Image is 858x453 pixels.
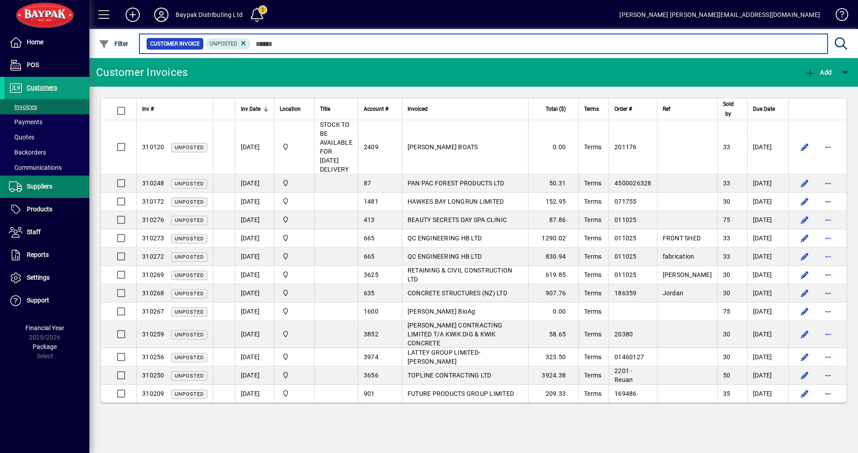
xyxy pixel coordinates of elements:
[584,216,601,223] span: Terms
[280,233,309,243] span: Baypak - Onekawa
[584,143,601,151] span: Terms
[747,302,788,321] td: [DATE]
[528,321,578,348] td: 58.65
[280,389,309,398] span: Baypak - Onekawa
[723,99,742,119] div: Sold by
[614,198,637,205] span: 071755
[9,164,62,171] span: Communications
[147,7,176,23] button: Profile
[798,368,812,382] button: Edit
[798,176,812,190] button: Edit
[723,289,731,297] span: 30
[4,99,89,114] a: Invoices
[614,235,637,242] span: 011025
[364,104,396,114] div: Account #
[235,366,274,385] td: [DATE]
[27,183,52,190] span: Suppliers
[584,104,599,114] span: Terms
[408,216,507,223] span: BEAUTY SECRETS DAY SPA CLINIC
[408,104,523,114] div: Invoiced
[364,271,379,278] span: 3625
[584,390,601,397] span: Terms
[829,2,847,31] a: Knowledge Base
[142,308,164,315] span: 310267
[584,235,601,242] span: Terms
[235,229,274,247] td: [DATE]
[528,366,578,385] td: 3924.38
[4,221,89,243] a: Staff
[614,216,637,223] span: 011025
[364,216,375,223] span: 413
[280,288,309,298] span: Baypak - Onekawa
[99,40,129,47] span: Filter
[142,271,164,278] span: 310269
[280,270,309,280] span: Baypak - Onekawa
[528,266,578,284] td: 619.85
[4,176,89,198] a: Suppliers
[723,372,731,379] span: 50
[175,332,204,338] span: Unposted
[142,143,164,151] span: 310120
[364,235,375,242] span: 665
[320,121,353,173] span: STOCK TO BE AVAILABLE FOR [DATE] DELIVERY
[723,390,731,397] span: 35
[142,235,164,242] span: 310273
[798,213,812,227] button: Edit
[408,390,514,397] span: FUTURE PRODUCTS GROUP LIMITED
[528,120,578,174] td: 0.00
[747,321,788,348] td: [DATE]
[798,140,812,154] button: Edit
[27,84,57,91] span: Customers
[408,253,482,260] span: QC ENGINEERING HB LTD
[614,367,633,383] span: 2201 - Reuan
[753,104,775,114] span: Due Date
[408,267,513,283] span: RETAINING & CIVIL CONSTRUCTION LTD
[528,229,578,247] td: 1290.02
[723,331,731,338] span: 30
[280,306,309,316] span: Baypak - Onekawa
[4,160,89,175] a: Communications
[821,213,835,227] button: More options
[9,103,37,110] span: Invoices
[175,254,204,260] span: Unposted
[663,271,712,278] span: [PERSON_NAME]
[364,353,379,361] span: 3974
[142,289,164,297] span: 310268
[235,211,274,229] td: [DATE]
[584,289,601,297] span: Terms
[206,38,251,50] mat-chip: Customer Invoice Status: Unposted
[614,331,633,338] span: 20380
[614,180,652,187] span: 4500026328
[584,180,601,187] span: Terms
[408,322,502,347] span: [PERSON_NAME] CONTRACTING LIMITED T/A KWIK DIG & KWIK CONCRETE
[584,372,601,379] span: Terms
[528,302,578,321] td: 0.00
[175,236,204,242] span: Unposted
[747,385,788,403] td: [DATE]
[723,271,731,278] span: 30
[175,355,204,361] span: Unposted
[723,99,734,119] span: Sold by
[142,104,154,114] span: Inv #
[27,206,52,213] span: Products
[663,104,670,114] span: Ref
[235,193,274,211] td: [DATE]
[235,266,274,284] td: [DATE]
[798,386,812,401] button: Edit
[663,104,712,114] div: Ref
[723,198,731,205] span: 30
[175,199,204,205] span: Unposted
[280,252,309,261] span: Baypak - Onekawa
[9,134,34,141] span: Quotes
[821,386,835,401] button: More options
[142,104,207,114] div: Inv #
[175,309,204,315] span: Unposted
[142,216,164,223] span: 310276
[27,297,49,304] span: Support
[142,180,164,187] span: 310248
[235,348,274,366] td: [DATE]
[408,349,480,365] span: LATTEY GROUP LIMITED-[PERSON_NAME]
[364,308,379,315] span: 1600
[118,7,147,23] button: Add
[33,343,57,350] span: Package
